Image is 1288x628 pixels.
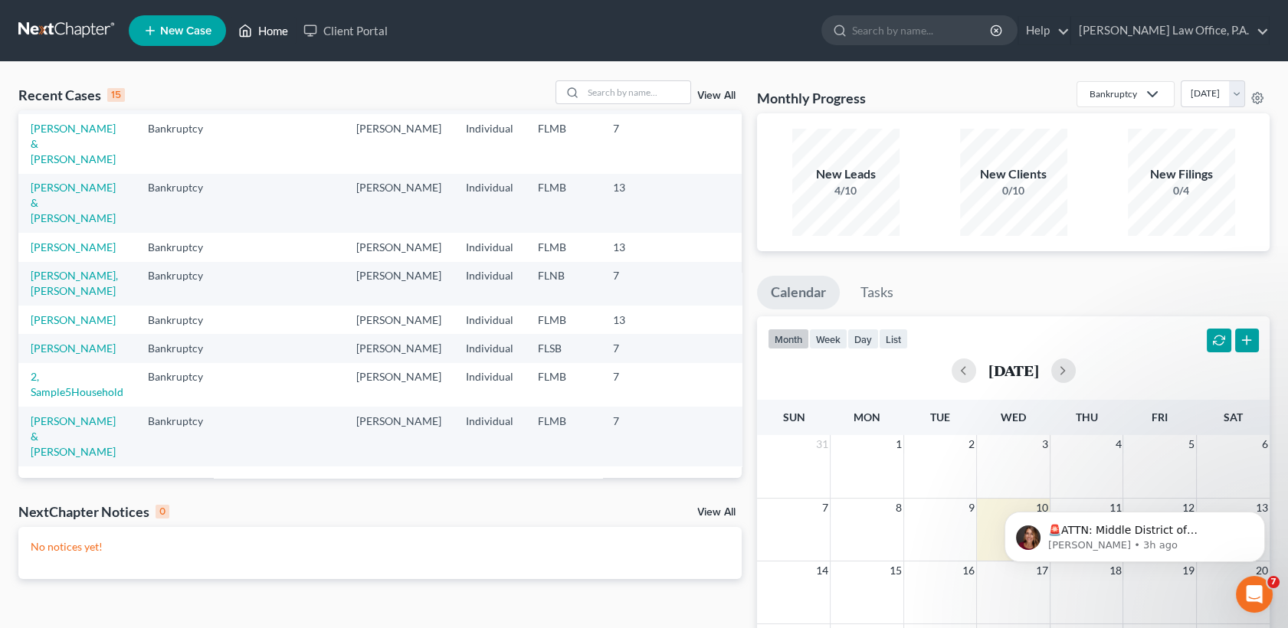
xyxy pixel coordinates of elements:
h2: [DATE] [988,362,1039,378]
td: [PERSON_NAME] [344,306,454,334]
span: Sat [1224,410,1243,424]
span: 31 [814,435,830,453]
iframe: Intercom notifications message [982,479,1288,587]
td: 13 [601,306,677,334]
span: 5 [1187,435,1196,453]
td: Bankruptcy [136,334,231,362]
span: 3 [1041,435,1050,453]
td: Individual [454,233,526,261]
div: Bankruptcy [1090,87,1137,100]
a: View All [697,507,736,518]
div: 0/10 [960,183,1067,198]
a: [PERSON_NAME] [31,240,116,253]
td: Individual [454,174,526,233]
a: [PERSON_NAME] & [PERSON_NAME] [31,414,116,458]
span: 9 [967,499,976,517]
span: 14 [814,561,830,580]
span: 2 [967,435,976,453]
span: Fri [1152,410,1168,424]
td: FLMB [526,306,601,334]
a: View All [697,90,736,101]
a: Home [231,17,296,44]
button: list [879,329,908,349]
a: [PERSON_NAME] & [PERSON_NAME] [31,181,116,224]
td: Bankruptcy [136,407,231,466]
td: Bankruptcy [136,262,231,306]
td: FLMB [526,233,601,261]
div: 0/4 [1128,183,1235,198]
td: FLSB [526,334,601,362]
td: FLMB [526,174,601,233]
a: Client Portal [296,17,395,44]
span: 4 [1113,435,1122,453]
input: Search by name... [583,81,690,103]
div: New Clients [960,165,1067,183]
span: Sun [783,410,805,424]
td: [PERSON_NAME] [344,334,454,362]
span: Tue [930,410,950,424]
button: week [809,329,847,349]
td: [PERSON_NAME] [344,233,454,261]
span: 16 [961,561,976,580]
span: 8 [894,499,903,517]
td: Individual [454,262,526,306]
a: [PERSON_NAME], [PERSON_NAME] [31,269,118,297]
button: day [847,329,879,349]
td: 7 [601,334,677,362]
td: 7 [601,114,677,173]
a: [PERSON_NAME] & [PERSON_NAME] [31,122,116,165]
span: 7 [821,499,830,517]
span: Mon [854,410,880,424]
td: 7 [601,262,677,306]
td: [PERSON_NAME] [344,363,454,407]
a: Tasks [847,276,907,309]
td: [PERSON_NAME] [344,114,454,173]
td: Individual [454,363,526,407]
td: 7 [601,363,677,407]
td: [PERSON_NAME] [344,174,454,233]
h3: Monthly Progress [757,89,866,107]
div: 0 [156,505,169,518]
a: Help [1018,17,1070,44]
input: Search by name... [852,16,992,44]
span: 15 [888,561,903,580]
span: 6 [1260,435,1270,453]
td: Individual [454,114,526,173]
div: New Filings [1128,165,1235,183]
span: Wed [1001,410,1026,424]
iframe: Intercom live chat [1236,576,1273,613]
div: 15 [107,88,125,102]
td: [PERSON_NAME] [344,262,454,306]
td: [PERSON_NAME] [344,407,454,466]
td: FLMB [526,407,601,466]
td: Bankruptcy [136,306,231,334]
a: [PERSON_NAME] Law Office, P.A. [1071,17,1269,44]
div: 4/10 [792,183,900,198]
td: 13 [601,233,677,261]
td: Bankruptcy [136,114,231,173]
div: NextChapter Notices [18,502,169,521]
td: 7 [601,407,677,466]
td: Individual [454,407,526,466]
td: FLMB [526,114,601,173]
td: Bankruptcy [136,174,231,233]
a: 2, Sample5Household [31,370,123,398]
button: month [768,329,809,349]
div: Recent Cases [18,86,125,104]
td: Bankruptcy [136,233,231,261]
td: Bankruptcy [136,363,231,407]
td: Individual [454,306,526,334]
td: 13 [601,174,677,233]
td: FLNB [526,262,601,306]
a: Calendar [757,276,840,309]
a: [PERSON_NAME] [31,313,116,326]
td: FLMB [526,363,601,407]
span: Thu [1076,410,1098,424]
span: New Case [160,25,211,37]
span: 1 [894,435,903,453]
a: [PERSON_NAME] [31,342,116,355]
